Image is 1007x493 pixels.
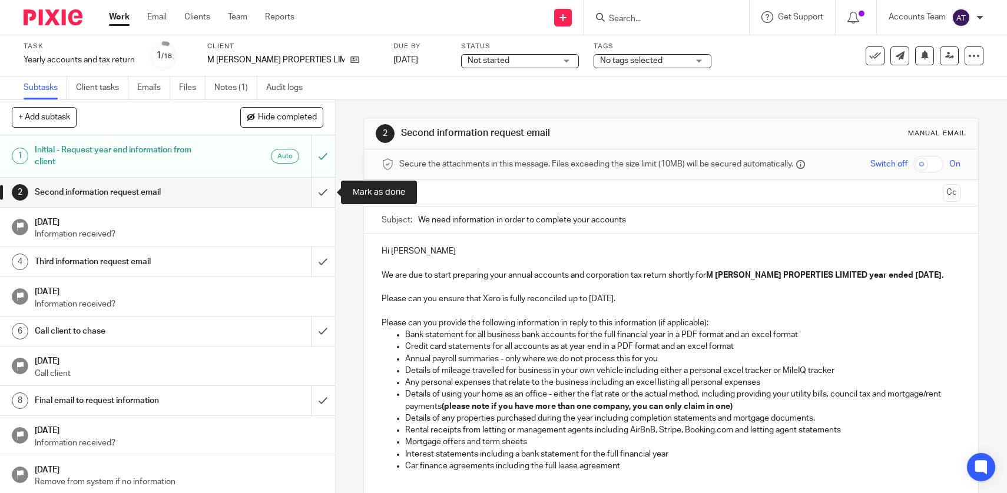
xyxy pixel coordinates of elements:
[161,53,172,59] small: /18
[405,388,960,412] p: Details of using your home as an office - either the flat rate or the actual method, including pr...
[401,127,697,139] h1: Second information request email
[35,228,323,240] p: Information received?
[35,184,211,201] h1: Second information request email
[870,158,907,170] span: Switch off
[382,187,395,199] label: To:
[35,422,323,437] h1: [DATE]
[715,426,717,434] a: .
[405,412,960,424] p: Details of any properties purchased during the year including completion statements and mortgage ...
[214,76,257,99] a: Notes (1)
[24,54,135,66] div: Yearly accounts and tax return
[405,353,960,365] p: Annual payroll summaries - only where we do not process this for you
[35,437,323,449] p: Information received?
[179,76,206,99] a: Files
[608,14,714,25] input: Search
[382,214,412,226] label: Subject:
[35,392,211,409] h1: Final email to request information
[949,158,960,170] span: On
[207,42,379,51] label: Client
[207,54,344,66] p: M [PERSON_NAME] PROPERTIES LIMITED
[24,76,67,99] a: Subtasks
[442,402,733,411] strong: (please note if you have more than one company, you can only claim in one)
[405,448,960,460] p: Interest statements including a bank statement for the full financial year
[461,42,579,51] label: Status
[908,129,966,138] div: Manual email
[382,245,960,257] p: Hi [PERSON_NAME]
[156,49,172,62] div: 1
[405,424,960,436] p: Rental receipts from letting or management agents including AirBnB, Stripe, Booking com and letti...
[405,341,960,352] p: Credit card statements for all accounts as at year end in a PDF format and an excel format
[594,42,711,51] label: Tags
[393,56,418,64] span: [DATE]
[35,322,211,340] h1: Call client to chase
[12,184,28,201] div: 2
[35,141,211,171] h1: Initial - Request year end information from client
[399,158,793,170] span: Secure the attachments in this message. Files exceeding the size limit (10MB) will be secured aut...
[137,76,170,99] a: Emails
[24,42,135,51] label: Task
[376,124,395,143] div: 2
[382,305,960,329] p: Please can you provide the following information in reply to this information (if applicable):
[382,269,960,281] p: We are due to start preparing your annual accounts and corporation tax return shortly for
[265,11,294,23] a: Reports
[952,8,970,27] img: svg%3E
[12,254,28,270] div: 4
[706,271,943,279] strong: M [PERSON_NAME] PROPERTIES LIMITED year ended [DATE].
[76,76,128,99] a: Client tasks
[35,283,323,298] h1: [DATE]
[393,42,446,51] label: Due by
[240,107,323,127] button: Hide completed
[889,11,946,23] p: Accounts Team
[405,365,960,377] p: Details of mileage travelled for business in your own vehicle including either a personal excel t...
[35,461,323,476] h1: [DATE]
[35,476,323,488] p: Remove from system if no information
[12,392,28,409] div: 8
[12,107,77,127] button: + Add subtask
[271,149,299,164] div: Auto
[778,13,823,21] span: Get Support
[35,253,211,271] h1: Third information request email
[12,148,28,164] div: 1
[228,11,247,23] a: Team
[35,298,323,310] p: Information received?
[382,293,960,305] p: Please can you ensure that Xero is fully reconciled up to [DATE].
[147,11,167,23] a: Email
[405,436,960,448] p: Mortgage offers and term sheets
[405,329,960,341] p: Bank statement for all business bank accounts for the full financial year in a PDF format and an ...
[943,184,960,202] button: Cc
[35,214,323,228] h1: [DATE]
[35,352,323,367] h1: [DATE]
[12,323,28,339] div: 6
[24,9,82,25] img: Pixie
[258,113,317,122] span: Hide completed
[109,11,130,23] a: Work
[35,368,323,379] p: Call client
[266,76,312,99] a: Audit logs
[468,56,509,65] span: Not started
[184,11,210,23] a: Clients
[405,377,960,388] p: Any personal expenses that relate to the business including an excel listing all personal expenses
[600,56,662,65] span: No tags selected
[405,460,960,472] p: Car finance agreements including the full lease agreement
